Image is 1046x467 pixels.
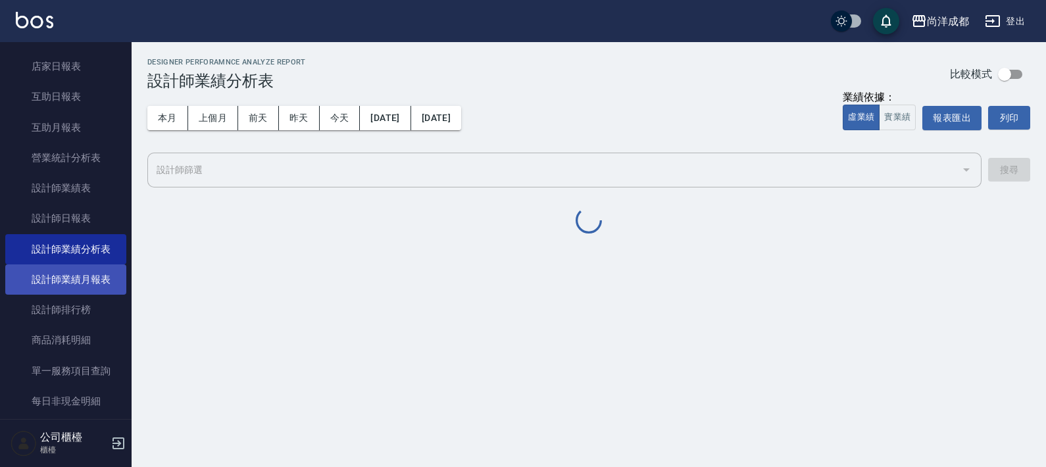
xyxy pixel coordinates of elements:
a: 互助日報表 [5,82,126,112]
button: 今天 [320,106,361,130]
a: 商品消耗明細 [5,325,126,355]
div: 業績依據： [843,91,916,105]
img: Logo [16,12,53,28]
div: 尚洋成都 [927,13,969,30]
h2: Designer Perforamnce Analyze Report [147,58,306,66]
a: 設計師排行榜 [5,295,126,325]
input: 選擇設計師 [153,159,956,182]
button: 尚洋成都 [906,8,974,35]
a: 互助月報表 [5,112,126,143]
a: 每日非現金明細 [5,386,126,416]
button: [DATE] [360,106,411,130]
a: 營業統計分析表 [5,143,126,173]
a: 設計師日報表 [5,203,126,233]
button: 實業績 [879,105,916,130]
button: 前天 [238,106,279,130]
button: 登出 [980,9,1030,34]
h5: 公司櫃檯 [40,431,107,444]
button: 虛業績 [843,105,880,130]
a: 單一服務項目查詢 [5,356,126,386]
button: 本月 [147,106,188,130]
button: 列印 [988,106,1030,130]
a: 設計師業績月報表 [5,264,126,295]
button: save [873,8,899,34]
p: 櫃檯 [40,444,107,456]
a: 設計師業績分析表 [5,234,126,264]
button: [DATE] [411,106,461,130]
a: 店家日報表 [5,51,126,82]
h3: 設計師業績分析表 [147,72,306,90]
button: 上個月 [188,106,238,130]
button: 昨天 [279,106,320,130]
p: 比較模式 [950,67,992,81]
button: 報表匯出 [922,106,982,130]
img: Person [11,430,37,456]
a: 設計師業績表 [5,173,126,203]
